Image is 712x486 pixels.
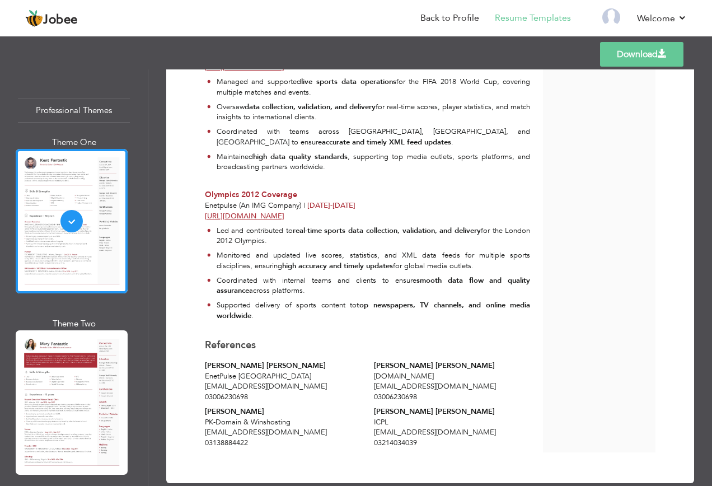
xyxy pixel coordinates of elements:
img: Profile Img [602,8,620,26]
p: Maintained , supporting top media outlets, sports platforms, and broadcasting partners worldwide. [217,152,531,172]
p: Coordinated with internal teams and clients to ensure across platforms. [217,275,531,296]
div: [DOMAIN_NAME] [374,371,531,382]
strong: data collection, validation, and delivery [245,102,376,112]
strong: real-time sports data collection, validation, and delivery [293,226,481,236]
div: Professional Themes [18,99,130,123]
p: Monitored and updated live scores, statistics, and XML data feeds for multiple sports disciplines... [217,250,531,271]
a: Welcome [637,12,687,25]
span: [DATE] [DATE] [307,200,355,211]
span: Olympics 2012 Coverage [205,189,297,200]
strong: top newspapers, TV channels, and online media worldwide [217,300,531,321]
p: Led and contributed to for the London 2012 Olympics. [217,226,531,246]
p: Supported delivery of sports content to . [217,300,531,321]
strong: high data quality standards [253,152,348,162]
span: References [205,338,256,352]
div: 03138884422 [205,438,362,448]
div: [PERSON_NAME] [PERSON_NAME] [374,361,531,371]
div: Theme One [18,137,130,148]
strong: high accuracy and timely updates [282,261,393,271]
div: [PERSON_NAME] [PERSON_NAME] [374,406,531,417]
div: [PERSON_NAME] [205,406,362,417]
a: Download [600,42,683,67]
span: | [303,200,305,211]
div: PK-Domain & Winshosting [205,417,362,428]
div: 03214034039 [374,438,531,448]
div: ICPL [374,417,531,428]
div: [EMAIL_ADDRESS][DOMAIN_NAME] [374,427,531,438]
div: [EMAIL_ADDRESS][DOMAIN_NAME] [205,381,362,392]
p: Managed and supported for the FIFA 2018 World Cup, covering multiple matches and events. [217,77,531,97]
div: 03006230698 [205,392,362,403]
p: Coordinated with teams across [GEOGRAPHIC_DATA], [GEOGRAPHIC_DATA], and [GEOGRAPHIC_DATA] to ensu... [217,127,531,147]
div: 03006230698 [374,392,531,403]
div: [EMAIL_ADDRESS][DOMAIN_NAME] [205,427,362,438]
span: Enetpulse (An IMG Company) [205,200,301,211]
strong: accurate and timely XML feed updates [322,137,451,147]
span: - [330,200,332,211]
a: Jobee [25,10,78,27]
a: [URL][DOMAIN_NAME] [205,211,284,221]
span: Jobee [43,14,78,26]
div: EnetPulse [GEOGRAPHIC_DATA] [205,371,362,382]
p: Oversaw for real-time scores, player statistics, and match insights to international clients. [217,102,531,123]
a: Resume Templates [495,12,571,25]
strong: smooth data flow and quality assurance [217,275,531,296]
div: [EMAIL_ADDRESS][DOMAIN_NAME] [374,381,531,392]
a: Back to Profile [420,12,479,25]
img: jobee.io [25,10,43,27]
div: Theme Two [18,318,130,330]
strong: live sports data operations [301,77,396,87]
div: [PERSON_NAME] [PERSON_NAME] [205,361,362,371]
